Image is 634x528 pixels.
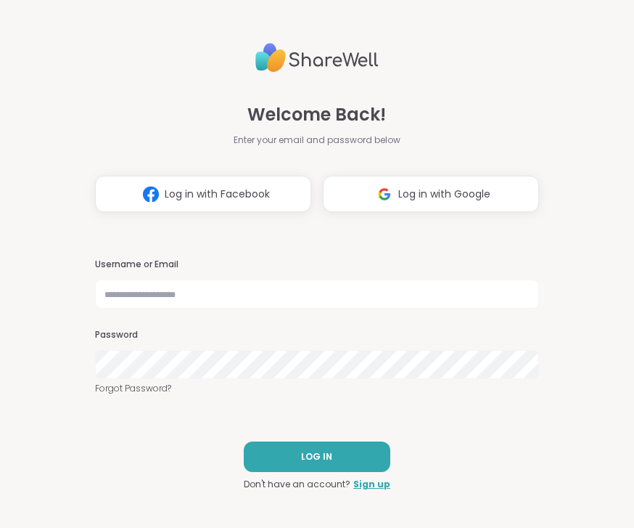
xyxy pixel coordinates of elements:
span: Log in with Google [398,187,490,202]
img: ShareWell Logomark [137,181,165,208]
span: Don't have an account? [244,478,350,491]
button: LOG IN [244,442,390,472]
img: ShareWell Logo [255,37,379,78]
span: Welcome Back! [247,102,386,128]
a: Forgot Password? [95,382,539,395]
button: Log in with Facebook [95,176,311,212]
span: Enter your email and password below [234,134,400,147]
span: LOG IN [301,450,332,463]
h3: Username or Email [95,259,539,271]
span: Log in with Facebook [165,187,270,202]
img: ShareWell Logomark [371,181,398,208]
button: Log in with Google [323,176,539,212]
a: Sign up [353,478,390,491]
h3: Password [95,329,539,341]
